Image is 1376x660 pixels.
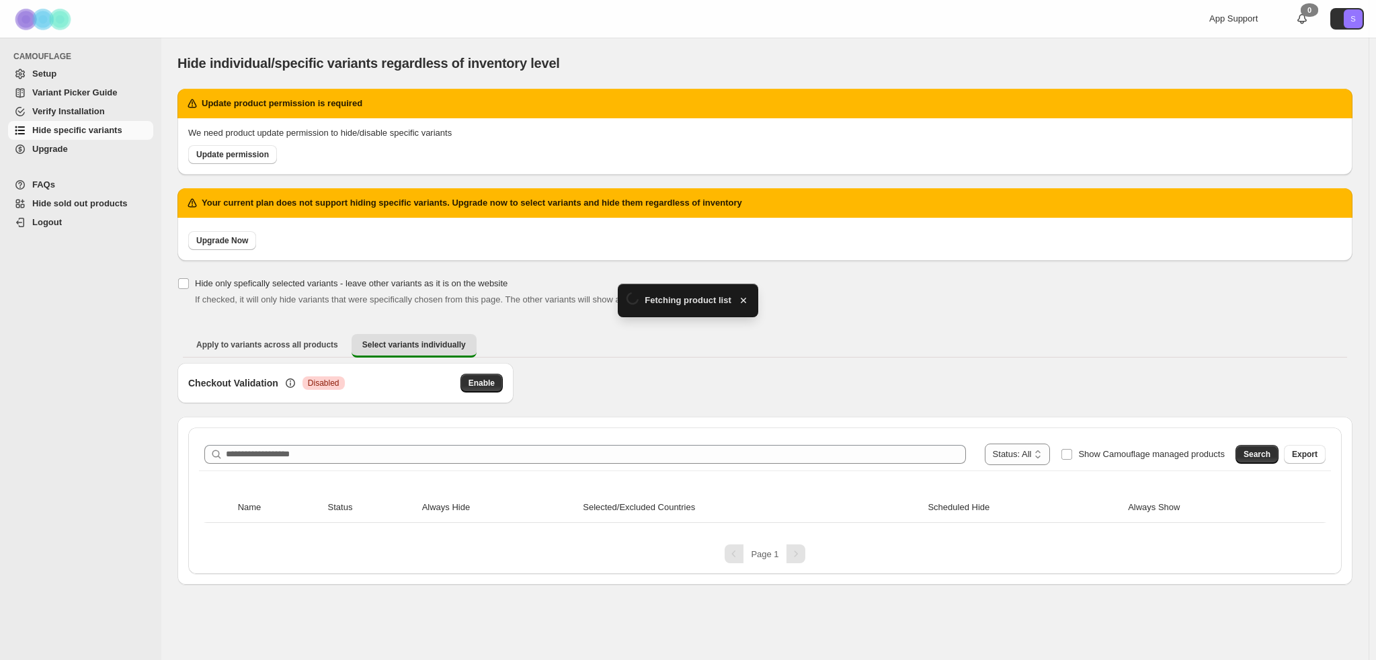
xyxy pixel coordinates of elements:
[196,235,248,246] span: Upgrade Now
[195,278,508,288] span: Hide only spefically selected variants - leave other variants as it is on the website
[1209,13,1258,24] span: App Support
[8,140,153,159] a: Upgrade
[1301,3,1318,17] div: 0
[202,196,742,210] h2: Your current plan does not support hiding specific variants. Upgrade now to select variants and h...
[196,149,269,160] span: Update permission
[1350,15,1355,23] text: S
[418,493,579,523] th: Always Hide
[362,339,466,350] span: Select variants individually
[177,56,560,71] span: Hide individual/specific variants regardless of inventory level
[8,83,153,102] a: Variant Picker Guide
[32,87,117,97] span: Variant Picker Guide
[324,493,418,523] th: Status
[460,374,503,393] button: Enable
[188,376,278,390] h3: Checkout Validation
[11,1,78,38] img: Camouflage
[13,51,155,62] span: CAMOUFLAGE
[579,493,924,523] th: Selected/Excluded Countries
[32,125,122,135] span: Hide specific variants
[196,339,338,350] span: Apply to variants across all products
[1344,9,1363,28] span: Avatar with initials S
[32,179,55,190] span: FAQs
[177,363,1352,585] div: Select variants individually
[188,231,256,250] a: Upgrade Now
[469,378,495,388] span: Enable
[751,549,778,559] span: Page 1
[32,106,105,116] span: Verify Installation
[32,69,56,79] span: Setup
[8,65,153,83] a: Setup
[195,294,643,304] span: If checked, it will only hide variants that were specifically chosen from this page. The other va...
[186,334,349,356] button: Apply to variants across all products
[1330,8,1364,30] button: Avatar with initials S
[8,102,153,121] a: Verify Installation
[202,97,362,110] h2: Update product permission is required
[32,198,128,208] span: Hide sold out products
[924,493,1124,523] th: Scheduled Hide
[32,144,68,154] span: Upgrade
[645,294,731,307] span: Fetching product list
[1124,493,1296,523] th: Always Show
[8,213,153,232] a: Logout
[352,334,477,358] button: Select variants individually
[1244,449,1270,460] span: Search
[8,121,153,140] a: Hide specific variants
[8,194,153,213] a: Hide sold out products
[1284,445,1326,464] button: Export
[1236,445,1279,464] button: Search
[1295,12,1309,26] a: 0
[188,128,452,138] span: We need product update permission to hide/disable specific variants
[32,217,62,227] span: Logout
[8,175,153,194] a: FAQs
[1292,449,1318,460] span: Export
[234,493,324,523] th: Name
[199,544,1331,563] nav: Pagination
[308,378,339,388] span: Disabled
[188,145,277,164] a: Update permission
[1078,449,1225,459] span: Show Camouflage managed products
